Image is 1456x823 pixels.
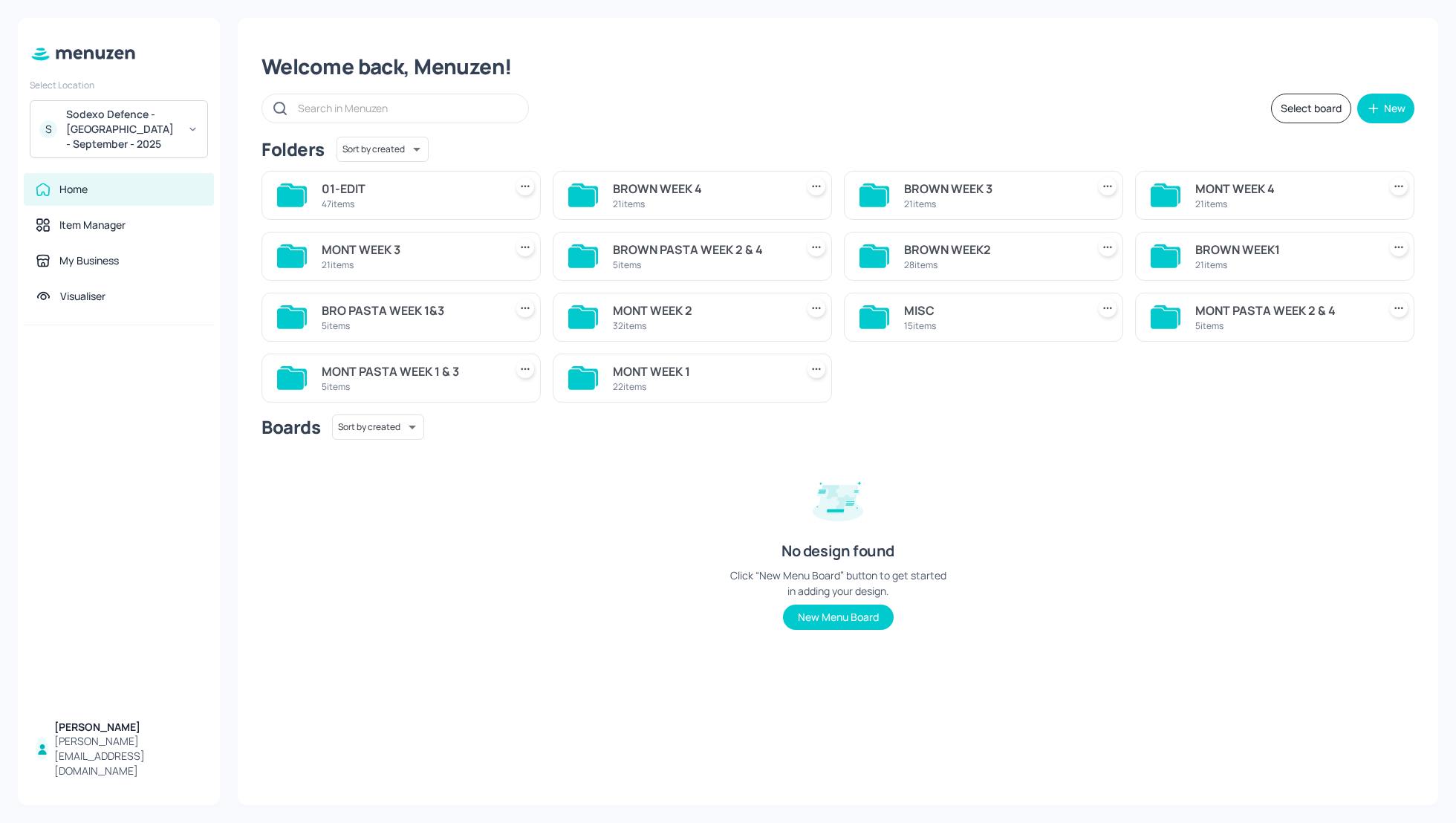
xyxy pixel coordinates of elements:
div: MONT WEEK 1 [613,362,790,380]
div: Sodexo Defence - [GEOGRAPHIC_DATA] - September - 2025 [66,107,178,152]
button: New Menu Board [783,605,894,630]
div: [PERSON_NAME] [54,720,202,735]
div: MONT PASTA WEEK 2 & 4 [1195,302,1372,319]
div: Select Location [30,79,208,91]
div: Sort by created [337,134,429,164]
input: Search in Menuzen [298,97,513,119]
div: No design found [781,541,894,562]
div: 01-EDIT [322,180,498,198]
div: Click “New Menu Board” button to get started in adding your design. [727,567,949,599]
div: Sort by created [332,412,424,442]
div: 47 items [322,198,498,210]
button: New [1357,94,1414,123]
div: S [39,120,57,138]
div: 5 items [1195,319,1372,332]
div: Welcome back, Menuzen! [261,53,1414,80]
div: 21 items [904,198,1081,210]
div: 5 items [322,319,498,332]
div: 21 items [1195,258,1372,271]
div: Visualiser [60,289,105,304]
div: BROWN PASTA WEEK 2 & 4 [613,241,790,258]
div: 22 items [613,380,790,393]
div: 5 items [613,258,790,271]
div: BROWN WEEK 4 [613,180,790,198]
button: Select board [1271,94,1351,123]
div: Home [59,182,88,197]
div: Item Manager [59,218,126,232]
div: [PERSON_NAME][EMAIL_ADDRESS][DOMAIN_NAME] [54,734,202,778]
div: New [1384,103,1405,114]
div: Folders [261,137,325,161]
div: 21 items [613,198,790,210]
div: 21 items [1195,198,1372,210]
div: BROWN WEEK 3 [904,180,1081,198]
div: 21 items [322,258,498,271]
div: MONT WEEK 2 [613,302,790,319]
div: BROWN WEEK2 [904,241,1081,258]
img: design-empty [801,461,875,535]
div: 15 items [904,319,1081,332]
div: MONT WEEK 4 [1195,180,1372,198]
div: 5 items [322,380,498,393]
div: 32 items [613,319,790,332]
div: MONT WEEK 3 [322,241,498,258]
div: My Business [59,253,119,268]
div: 28 items [904,258,1081,271]
div: BRO PASTA WEEK 1&3 [322,302,498,319]
div: MONT PASTA WEEK 1 & 3 [322,362,498,380]
div: MISC [904,302,1081,319]
div: BROWN WEEK1 [1195,241,1372,258]
div: Boards [261,415,320,439]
